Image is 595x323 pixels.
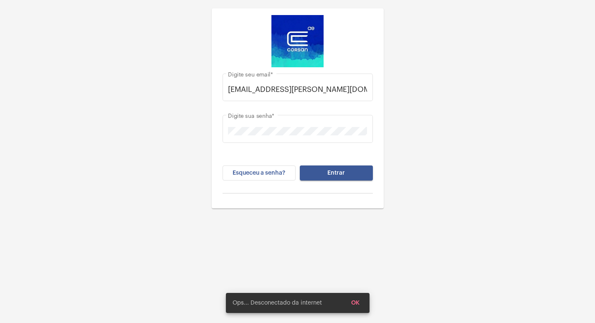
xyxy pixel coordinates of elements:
[351,300,360,306] span: OK
[300,165,373,181] button: Entrar
[223,165,296,181] button: Esqueceu a senha?
[327,170,345,176] span: Entrar
[271,15,324,67] img: d4669ae0-8c07-2337-4f67-34b0df7f5ae4.jpeg
[228,85,367,94] input: Digite seu email
[233,170,285,176] span: Esqueceu a senha?
[233,299,322,307] span: Ops... Desconectado da internet
[344,295,366,310] button: OK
